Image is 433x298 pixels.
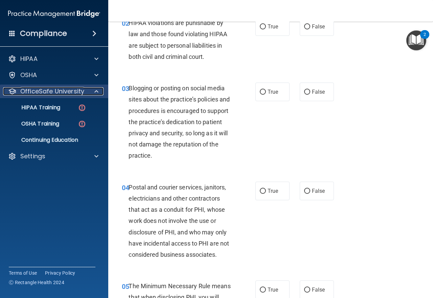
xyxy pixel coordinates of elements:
button: Open Resource Center, 2 new notifications [406,30,426,50]
input: True [260,24,266,29]
a: OfficeSafe University [8,87,98,95]
iframe: Drift Widget Chat Controller [399,251,425,277]
span: True [268,89,278,95]
span: 02 [122,19,129,27]
p: OfficeSafe University [20,87,84,95]
span: False [312,286,325,293]
input: False [304,90,310,95]
p: Continuing Education [4,137,97,143]
p: HIPAA [20,55,38,63]
input: False [304,288,310,293]
span: 04 [122,184,129,192]
a: Terms of Use [9,270,37,276]
span: Ⓒ Rectangle Health 2024 [9,279,64,286]
span: HIPAA violations are punishable by law and those found violating HIPAA are subject to personal li... [129,19,227,60]
input: True [260,288,266,293]
span: True [268,286,278,293]
span: True [268,23,278,30]
div: 2 [424,35,426,43]
img: danger-circle.6113f641.png [78,104,86,112]
span: 03 [122,85,129,93]
input: True [260,90,266,95]
img: PMB logo [8,7,100,21]
span: Blogging or posting on social media sites about the practice’s policies and procedures is encoura... [129,85,230,159]
p: HIPAA Training [4,104,60,111]
span: False [312,23,325,30]
a: Settings [8,152,98,160]
span: False [312,89,325,95]
p: OSHA Training [4,120,59,127]
span: False [312,188,325,194]
p: Settings [20,152,45,160]
h4: Compliance [20,29,67,38]
input: False [304,189,310,194]
p: OSHA [20,71,37,79]
img: danger-circle.6113f641.png [78,120,86,128]
input: True [260,189,266,194]
span: 05 [122,282,129,291]
span: Postal and courier services, janitors, electricians and other contractors that act as a conduit f... [129,184,229,258]
input: False [304,24,310,29]
a: Privacy Policy [45,270,75,276]
a: HIPAA [8,55,98,63]
a: OSHA [8,71,98,79]
span: True [268,188,278,194]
